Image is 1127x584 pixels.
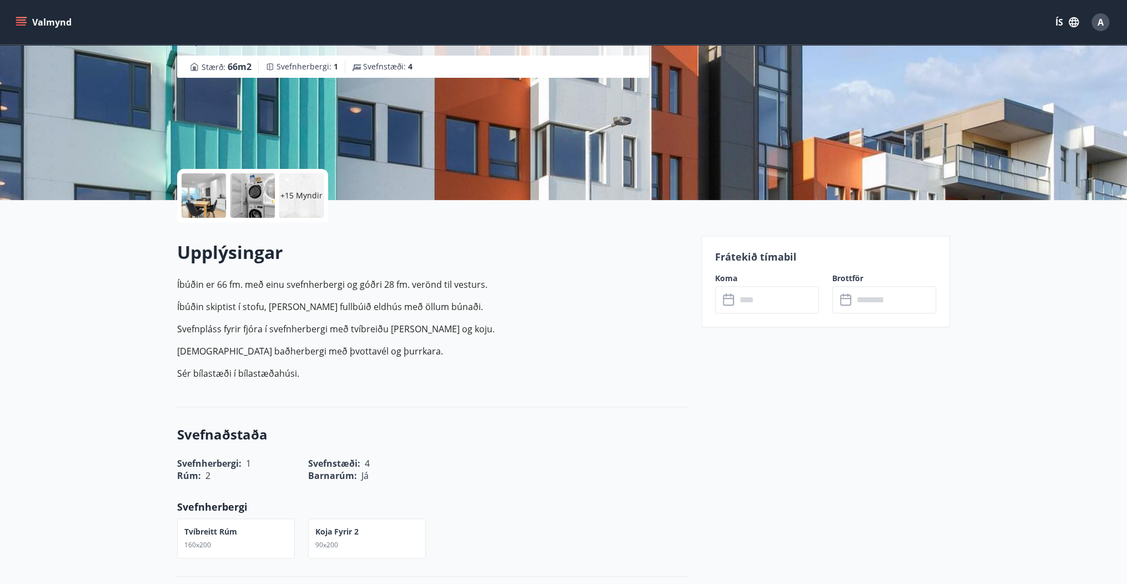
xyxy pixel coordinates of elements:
button: A [1087,9,1114,36]
p: Tvíbreitt rúm [184,526,237,537]
button: ÍS [1049,12,1085,32]
p: Koja fyrir 2 [315,526,359,537]
p: Svefnherbergi [177,500,688,514]
p: +15 Myndir [280,190,323,201]
h2: Upplýsingar [177,240,688,264]
p: Frátekið tímabil [715,249,936,264]
span: 66 m2 [228,61,251,73]
span: 4 [408,61,412,72]
p: Svefnpláss fyrir fjóra í svefnherbergi með tvíbreiðu [PERSON_NAME] og koju. [177,322,688,336]
h3: Svefnaðstaða [177,425,688,444]
p: Íbúðin er 66 fm. með einu svefnherbergi og góðri 28 fm. verönd til vesturs. [177,278,688,291]
span: Barnarúm : [308,470,357,482]
span: 90x200 [315,540,338,550]
span: A [1098,16,1104,28]
span: 160x200 [184,540,211,550]
span: Rúm : [177,470,201,482]
p: Sér bílastæði í bílastæðahúsi. [177,367,688,380]
button: menu [13,12,76,32]
span: 1 [334,61,338,72]
p: [DEMOGRAPHIC_DATA] baðherbergi með þvottavél og þurrkara. [177,345,688,358]
label: Brottför [832,273,936,284]
span: Stærð : [202,60,251,73]
p: Íbúðin skiptist í stofu, [PERSON_NAME] fullbúið eldhús með öllum búnaði. [177,300,688,313]
span: Svefnstæði : [363,61,412,72]
span: 2 [205,470,210,482]
span: Svefnherbergi : [276,61,338,72]
label: Koma [715,273,819,284]
span: Já [361,470,369,482]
